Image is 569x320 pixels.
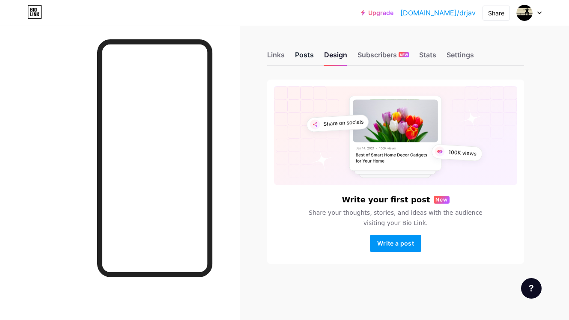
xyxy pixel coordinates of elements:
[377,240,414,247] span: Write a post
[357,50,409,65] div: Subscribers
[298,207,493,228] span: Share your thoughts, stories, and ideas with the audience visiting your Bio Link.
[342,196,430,204] h6: Write your first post
[488,9,504,18] div: Share
[447,50,474,65] div: Settings
[267,50,285,65] div: Links
[400,8,476,18] a: [DOMAIN_NAME]/drjav
[295,50,314,65] div: Posts
[361,9,393,16] a: Upgrade
[324,50,347,65] div: Design
[400,52,408,57] span: NEW
[435,196,448,204] span: New
[516,5,533,21] img: drjav
[370,235,421,252] button: Write a post
[419,50,436,65] div: Stats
